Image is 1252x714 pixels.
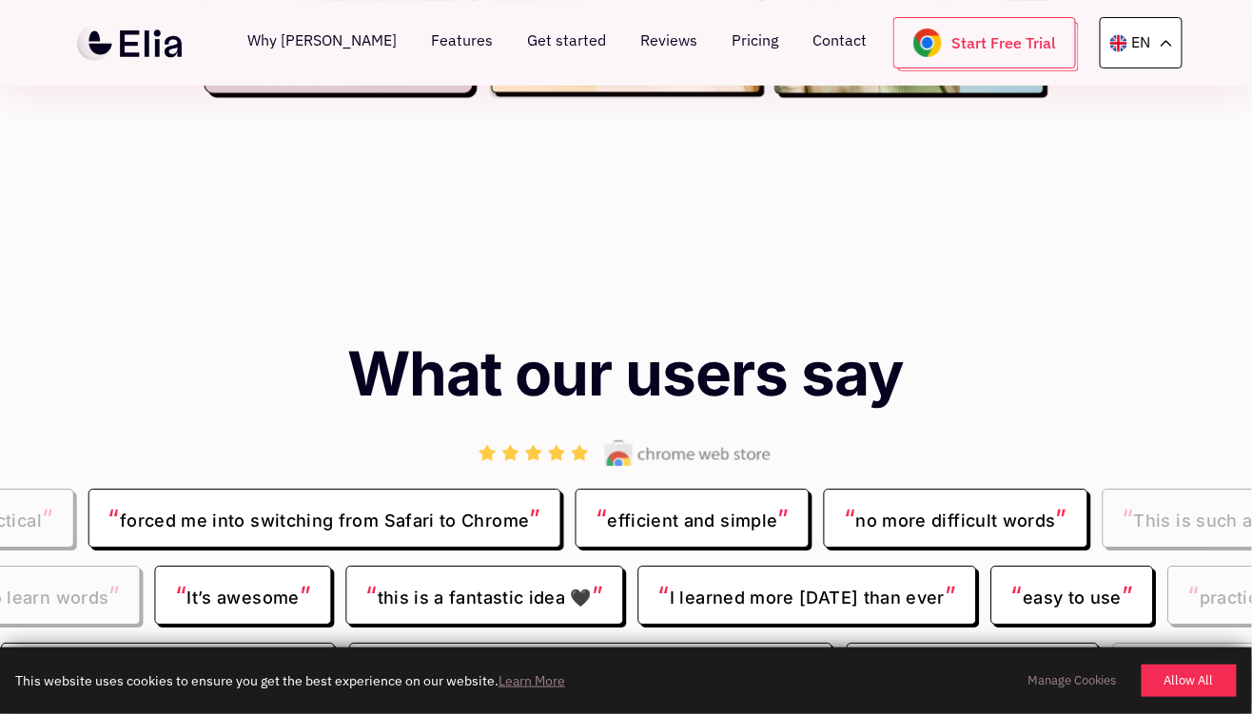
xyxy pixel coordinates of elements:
[576,489,810,548] span: efficient and simple
[778,504,791,532] span: ”
[69,24,188,62] a: Domov
[638,566,977,625] span: I learned more [DATE] than ever
[824,489,1087,548] span: no more difficult words
[991,566,1154,625] span: easy to use
[844,504,856,532] span: “
[479,436,589,470] img: stars
[529,504,541,532] span: ”
[499,672,565,689] a: Learn More
[1122,581,1134,609] span: ”
[527,17,606,68] a: Get started
[1056,504,1068,532] span: ”
[732,17,778,68] a: Pricing
[365,581,378,609] span: “
[602,436,774,470] img: image%2020.svg
[1011,581,1024,609] span: “
[847,643,1099,702] span: exactly what I needed
[640,17,697,68] a: Reviews
[1132,30,1151,55] p: EN
[175,581,187,609] span: “
[108,581,121,609] span: ”
[155,566,331,625] span: It’s awesome
[108,504,120,532] span: “
[15,671,1001,691] span: This website uses cookies to ensure you get the best experience on our website.
[300,581,312,609] span: ”
[42,504,54,532] span: ”
[349,643,832,702] span: it’s like a teacher in your ear whenever you need
[1122,504,1134,532] span: “
[247,17,397,68] a: Why [PERSON_NAME]
[1027,671,1117,690] a: Manage Cookies
[658,581,671,609] span: “
[945,581,957,609] span: ”
[1,643,335,702] span: improve without trying too hard
[596,504,608,532] span: “
[592,581,604,609] span: ”
[893,17,1076,68] a: Start Free Trial
[913,29,942,57] img: chrome
[812,17,867,68] a: Contact
[1188,581,1201,609] span: “
[431,17,493,68] a: Features
[345,566,623,625] span: this is a fantastic idea 🖤
[88,489,561,548] span: forced me into switching from Safari to Chrome
[1142,665,1237,697] button: Allow All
